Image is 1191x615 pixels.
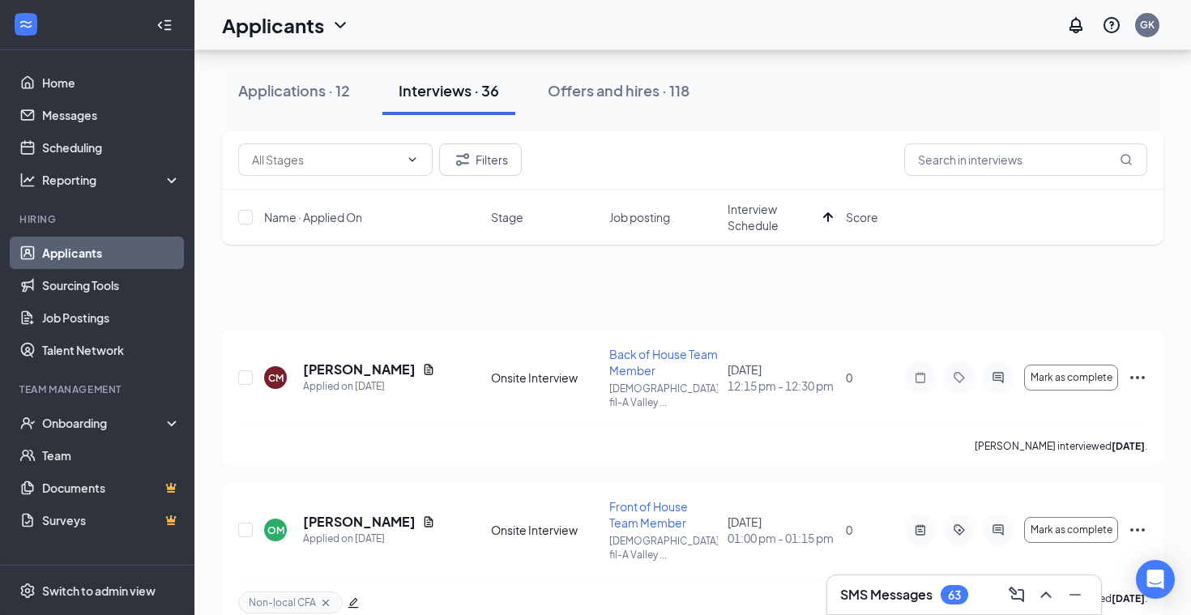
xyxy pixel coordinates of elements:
[1024,365,1118,391] button: Mark as complete
[846,209,878,225] span: Score
[1120,153,1133,166] svg: MagnifyingGlass
[904,143,1147,176] input: Search in interviews
[42,99,181,131] a: Messages
[267,523,284,537] div: OM
[1112,440,1145,452] b: [DATE]
[491,209,523,225] span: Stage
[303,513,416,531] h5: [PERSON_NAME]
[19,415,36,431] svg: UserCheck
[988,523,1008,536] svg: ActiveChat
[609,209,670,225] span: Job posting
[609,382,718,409] p: [DEMOGRAPHIC_DATA]-fil-A Valley ...
[950,371,969,384] svg: Tag
[303,361,416,378] h5: [PERSON_NAME]
[42,301,181,334] a: Job Postings
[728,514,836,546] div: [DATE]
[1065,585,1085,604] svg: Minimize
[19,212,177,226] div: Hiring
[42,439,181,472] a: Team
[1031,524,1112,536] span: Mark as complete
[846,370,852,385] span: 0
[42,131,181,164] a: Scheduling
[18,16,34,32] svg: WorkstreamLogo
[331,15,350,35] svg: ChevronDown
[42,504,181,536] a: SurveysCrown
[252,151,399,169] input: All Stages
[42,472,181,504] a: DocumentsCrown
[1102,15,1121,35] svg: QuestionInfo
[1007,585,1027,604] svg: ComposeMessage
[950,523,969,536] svg: ActiveTag
[19,583,36,599] svg: Settings
[1112,592,1145,604] b: [DATE]
[19,382,177,396] div: Team Management
[728,361,836,394] div: [DATE]
[238,80,350,100] div: Applications · 12
[1066,15,1086,35] svg: Notifications
[728,378,836,394] span: 12:15 pm - 12:30 pm
[439,143,522,176] button: Filter Filters
[42,237,181,269] a: Applicants
[1128,368,1147,387] svg: Ellipses
[1024,517,1118,543] button: Mark as complete
[422,515,435,528] svg: Document
[249,596,316,609] span: Non-local CFA
[303,378,435,395] div: Applied on [DATE]
[42,269,181,301] a: Sourcing Tools
[911,523,930,536] svg: ActiveNote
[406,153,419,166] svg: ChevronDown
[42,334,181,366] a: Talent Network
[1033,582,1059,608] button: ChevronUp
[1136,560,1175,599] div: Open Intercom Messenger
[1004,582,1030,608] button: ComposeMessage
[948,588,961,602] div: 63
[319,596,332,609] svg: Cross
[548,80,689,100] div: Offers and hires · 118
[42,583,156,599] div: Switch to admin view
[988,371,1008,384] svg: ActiveChat
[303,531,435,547] div: Applied on [DATE]
[728,201,817,233] span: Interview Schedule
[491,522,600,538] div: Onsite Interview
[491,369,600,386] div: Onsite Interview
[42,172,181,188] div: Reporting
[609,534,718,562] p: [DEMOGRAPHIC_DATA]-fil-A Valley ...
[728,530,836,546] span: 01:00 pm - 01:15 pm
[264,209,362,225] span: Name · Applied On
[609,499,688,530] span: Front of House Team Member
[1062,582,1088,608] button: Minimize
[1140,18,1155,32] div: GK
[975,439,1147,453] p: [PERSON_NAME] interviewed .
[609,347,718,378] span: Back of House Team Member
[42,415,167,431] div: Onboarding
[840,586,933,604] h3: SMS Messages
[268,371,284,385] div: CM
[399,80,499,100] div: Interviews · 36
[453,150,472,169] svg: Filter
[422,363,435,376] svg: Document
[156,17,173,33] svg: Collapse
[348,597,359,609] span: edit
[1036,585,1056,604] svg: ChevronUp
[222,11,324,39] h1: Applicants
[19,172,36,188] svg: Analysis
[911,371,930,384] svg: Note
[1031,372,1112,383] span: Mark as complete
[818,207,838,227] svg: ArrowUp
[846,523,852,537] span: 0
[1128,520,1147,540] svg: Ellipses
[42,66,181,99] a: Home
